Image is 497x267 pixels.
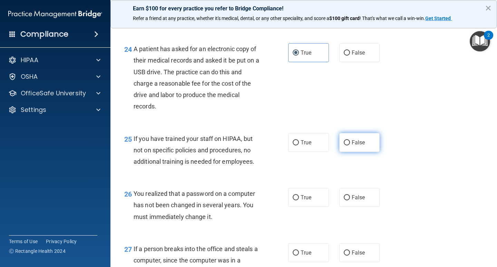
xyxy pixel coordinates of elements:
p: Earn $100 for every practice you refer to Bridge Compliance! [133,5,475,12]
input: True [293,140,299,145]
span: False [352,249,365,256]
input: True [293,50,299,56]
span: 27 [124,245,132,254]
span: False [352,139,365,146]
a: OfficeSafe University [8,89,100,97]
h4: Compliance [20,29,68,39]
span: False [352,194,365,201]
p: OSHA [21,73,38,81]
span: A patient has asked for an electronic copy of their medical records and asked it be put on a USB ... [134,45,259,110]
a: Settings [8,106,100,114]
span: You realized that a password on a computer has not been changed in several years. You must immedi... [134,190,255,220]
img: PMB logo [8,7,102,21]
span: True [301,194,311,201]
input: True [293,250,299,256]
span: False [352,49,365,56]
span: 24 [124,45,132,54]
strong: $100 gift card [329,16,360,21]
p: OfficeSafe University [21,89,86,97]
span: 25 [124,135,132,143]
button: Close [485,2,491,13]
p: HIPAA [21,56,38,64]
input: False [344,250,350,256]
input: False [344,50,350,56]
span: True [301,249,311,256]
span: ! That's what we call a win-win. [360,16,425,21]
button: Open Resource Center, 2 new notifications [470,31,490,51]
span: True [301,139,311,146]
p: Settings [21,106,46,114]
strong: Get Started [425,16,451,21]
span: True [301,49,311,56]
span: Ⓒ Rectangle Health 2024 [9,248,66,255]
a: Terms of Use [9,238,38,245]
a: Privacy Policy [46,238,77,245]
a: HIPAA [8,56,100,64]
input: True [293,195,299,200]
div: 2 [487,35,490,44]
input: False [344,195,350,200]
span: Refer a friend at any practice, whether it's medical, dental, or any other speciality, and score a [133,16,329,21]
a: Get Started [425,16,452,21]
span: If you have trained your staff on HIPAA, but not on specific policies and procedures, no addition... [134,135,254,165]
span: 26 [124,190,132,198]
a: OSHA [8,73,100,81]
input: False [344,140,350,145]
